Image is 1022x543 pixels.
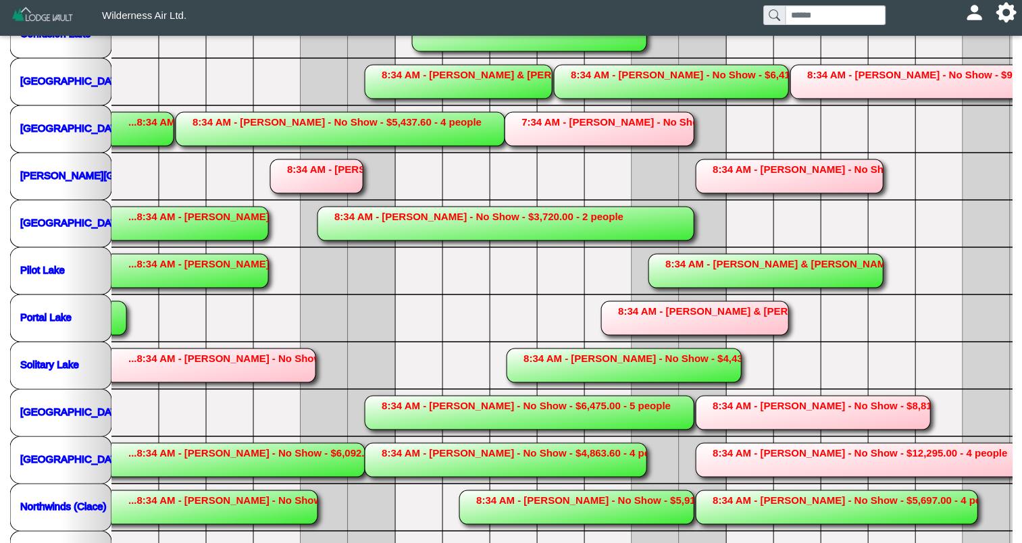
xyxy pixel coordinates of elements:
a: Pilot Lake [20,263,65,275]
svg: person fill [969,7,979,18]
a: [GEOGRAPHIC_DATA] [20,452,126,464]
a: Portal Lake [20,311,72,322]
img: Z [11,5,75,29]
a: [GEOGRAPHIC_DATA] [20,74,126,86]
a: [GEOGRAPHIC_DATA] [20,405,126,417]
a: Solitary Lake [20,358,79,369]
svg: gear fill [1001,7,1011,18]
svg: search [769,9,780,20]
a: [PERSON_NAME][GEOGRAPHIC_DATA] [20,169,209,180]
a: Northwinds (Clace) [20,500,107,511]
a: [GEOGRAPHIC_DATA] [20,122,126,133]
a: [GEOGRAPHIC_DATA] [20,216,126,228]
